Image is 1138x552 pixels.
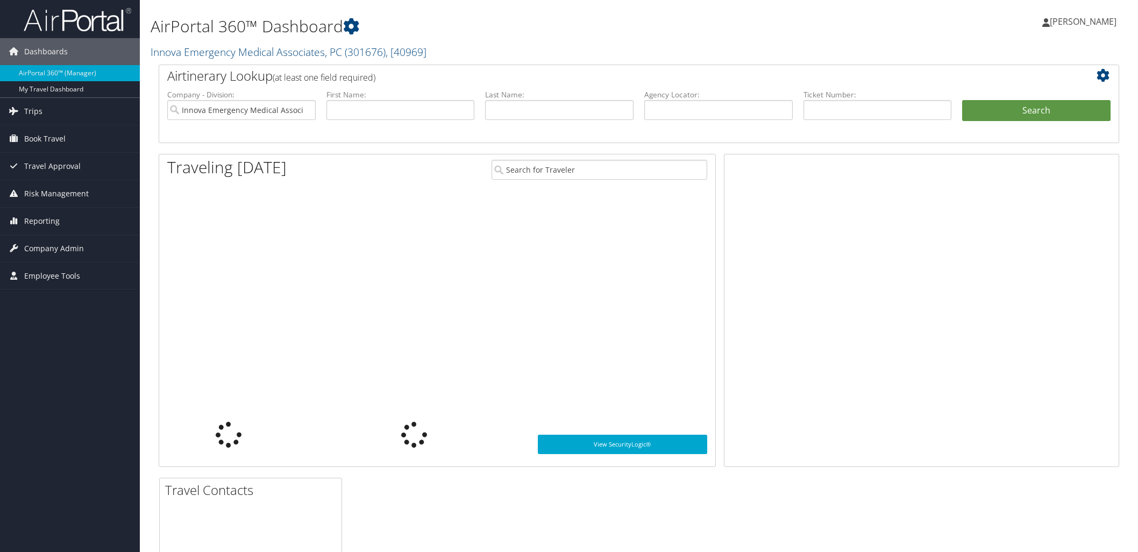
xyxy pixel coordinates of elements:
input: Search for Traveler [492,160,707,180]
span: Company Admin [24,235,84,262]
span: Book Travel [24,125,66,152]
img: airportal-logo.png [24,7,131,32]
span: Dashboards [24,38,68,65]
h1: AirPortal 360™ Dashboard [151,15,802,38]
a: [PERSON_NAME] [1042,5,1127,38]
label: Ticket Number: [803,89,952,100]
span: Risk Management [24,180,89,207]
span: Reporting [24,208,60,235]
a: Innova Emergency Medical Associates, PC [151,45,426,59]
span: (at least one field required) [273,72,375,83]
h1: Traveling [DATE] [167,156,287,179]
span: , [ 40969 ] [386,45,426,59]
h2: Travel Contacts [165,481,342,499]
span: Trips [24,98,42,125]
label: Agency Locator: [644,89,793,100]
span: Employee Tools [24,263,80,289]
button: Search [962,100,1111,122]
h2: Airtinerary Lookup [167,67,1030,85]
label: Last Name: [485,89,634,100]
span: [PERSON_NAME] [1050,16,1116,27]
label: Company - Division: [167,89,316,100]
a: View SecurityLogic® [538,435,707,454]
span: ( 301676 ) [345,45,386,59]
label: First Name: [326,89,475,100]
span: Travel Approval [24,153,81,180]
